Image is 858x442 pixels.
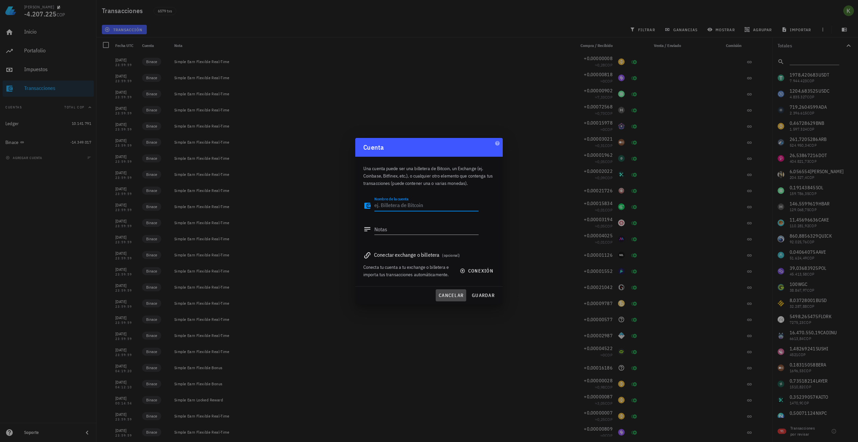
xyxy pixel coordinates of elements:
button: guardar [469,289,497,301]
div: Una cuenta puede ser una billetera de Bitcoin, un Exchange (ej. Coinbase, Bitfinex, etc.), o cual... [363,157,495,191]
span: guardar [472,292,495,298]
span: (opcional) [442,253,460,258]
label: Nombre de la cuenta [374,196,409,201]
button: conexión [456,265,499,277]
button: cancelar [436,289,466,301]
div: Conecta tu cuenta a tu exchange o billetera e importa tus transacciones automáticamente. [363,263,452,278]
div: Conectar exchange o billetera [363,250,495,259]
span: conexión [461,268,493,274]
div: Cuenta [355,138,503,157]
span: cancelar [438,292,464,298]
